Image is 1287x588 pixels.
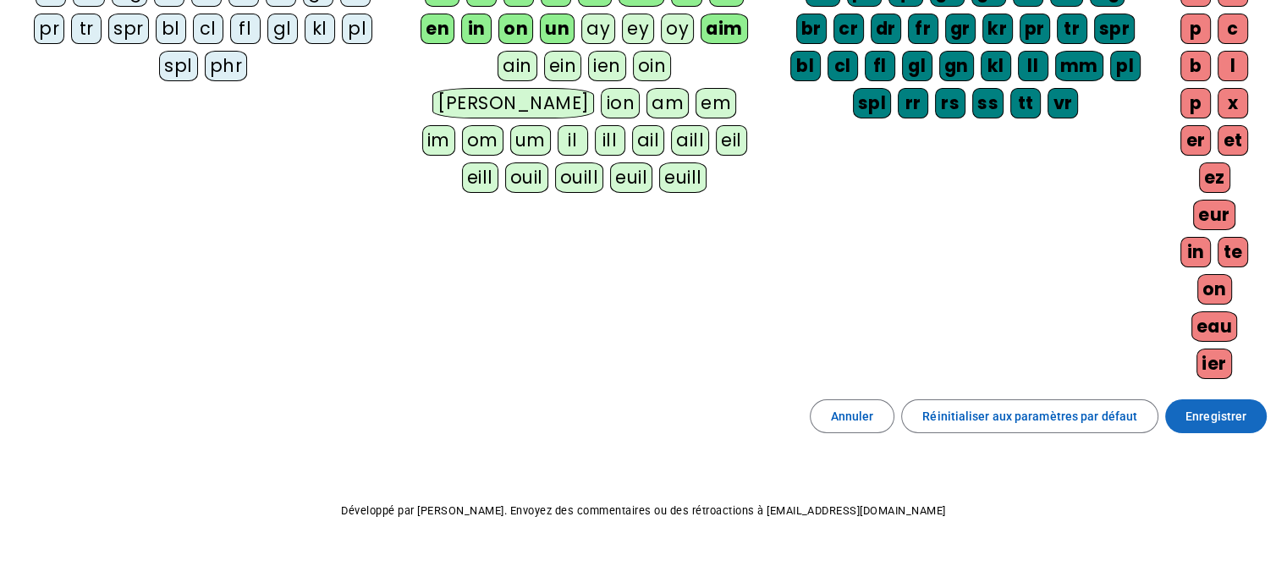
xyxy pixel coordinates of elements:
[159,51,198,81] div: spl
[622,14,654,44] div: ey
[1185,406,1246,426] span: Enregistrer
[871,14,901,44] div: dr
[1218,237,1248,267] div: te
[462,162,498,193] div: eill
[1218,51,1248,81] div: l
[981,51,1011,81] div: kl
[632,125,665,156] div: ail
[588,51,626,81] div: ien
[595,125,625,156] div: ill
[540,14,575,44] div: un
[661,14,694,44] div: oy
[1218,125,1248,156] div: et
[34,14,64,44] div: pr
[267,14,298,44] div: gl
[71,14,102,44] div: tr
[205,51,248,81] div: phr
[498,51,537,81] div: ain
[833,14,864,44] div: cr
[558,125,588,156] div: il
[716,125,747,156] div: eil
[1010,88,1041,118] div: tt
[421,14,454,44] div: en
[902,51,932,81] div: gl
[1191,311,1238,342] div: eau
[633,51,672,81] div: oin
[510,125,551,156] div: um
[939,51,974,81] div: gn
[498,14,533,44] div: on
[305,14,335,44] div: kl
[1197,274,1232,305] div: on
[462,125,503,156] div: om
[461,14,492,44] div: in
[505,162,548,193] div: ouil
[796,14,827,44] div: br
[108,14,149,44] div: spr
[865,51,895,81] div: fl
[945,14,976,44] div: gr
[230,14,261,44] div: fl
[1180,125,1211,156] div: er
[790,51,821,81] div: bl
[671,125,709,156] div: aill
[193,14,223,44] div: cl
[1180,14,1211,44] div: p
[908,14,938,44] div: fr
[1055,51,1103,81] div: mm
[1018,51,1048,81] div: ll
[422,125,455,156] div: im
[828,51,858,81] div: cl
[659,162,707,193] div: euill
[1199,162,1230,193] div: ez
[701,14,748,44] div: aim
[1196,349,1232,379] div: ier
[14,501,1273,521] p: Développé par [PERSON_NAME]. Envoyez des commentaires ou des rétroactions à [EMAIL_ADDRESS][DOMAI...
[1193,200,1235,230] div: eur
[1094,14,1136,44] div: spr
[831,406,874,426] span: Annuler
[982,14,1013,44] div: kr
[853,88,892,118] div: spl
[342,14,372,44] div: pl
[555,162,603,193] div: ouill
[601,88,640,118] div: ion
[1057,14,1087,44] div: tr
[1165,399,1267,433] button: Enregistrer
[581,14,615,44] div: ay
[646,88,689,118] div: am
[810,399,895,433] button: Annuler
[696,88,736,118] div: em
[1180,51,1211,81] div: b
[935,88,965,118] div: rs
[972,88,1004,118] div: ss
[1110,51,1141,81] div: pl
[544,51,582,81] div: ein
[1048,88,1078,118] div: vr
[1218,14,1248,44] div: c
[1180,88,1211,118] div: p
[610,162,652,193] div: euil
[901,399,1158,433] button: Réinitialiser aux paramètres par défaut
[1020,14,1050,44] div: pr
[432,88,594,118] div: [PERSON_NAME]
[156,14,186,44] div: bl
[898,88,928,118] div: rr
[1218,88,1248,118] div: x
[922,406,1137,426] span: Réinitialiser aux paramètres par défaut
[1180,237,1211,267] div: in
